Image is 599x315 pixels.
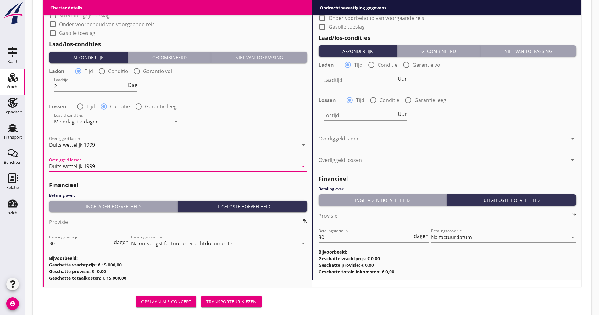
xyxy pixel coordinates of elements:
strong: Lossen [49,103,66,110]
button: Opslaan als concept [136,296,196,307]
input: Provisie [49,217,302,227]
label: HWZ (hoogwatertoeslag) [59,3,118,10]
label: Conditie [110,103,130,110]
h3: Geschatte totaalkosten: € 15.000,00 [49,275,307,281]
div: Transporteur kiezen [206,298,257,305]
div: Niet van toepassing [214,54,304,61]
label: Gasolie toeslag [329,24,365,30]
label: Tijd [356,97,364,103]
input: Lostijd [324,110,397,120]
span: Uur [398,76,407,81]
button: Transporteur kiezen [201,296,262,307]
h3: Bijvoorbeeld: [49,255,307,261]
label: Tijd [354,62,363,68]
strong: Lossen [319,97,336,103]
div: dagen [113,240,129,245]
h2: Laad/los-condities [319,34,577,42]
div: % [302,218,307,223]
h2: Financieel [319,175,577,183]
div: Inzicht [6,211,19,215]
input: Betalingstermijn [319,232,413,242]
i: arrow_drop_down [300,141,307,149]
button: Niet van toepassing [480,45,576,57]
span: Uur [398,112,407,117]
label: Garantie leeg [145,103,177,110]
label: Garantie vol [143,68,172,74]
h2: Financieel [49,181,307,189]
h3: Bijvoorbeeld: [319,249,577,255]
div: Vracht [7,85,19,89]
div: Ingeladen hoeveelheid [52,203,175,210]
div: Uitgeloste hoeveelheid [449,197,574,203]
label: Stremming/ijstoeslag [329,6,379,12]
button: Uitgeloste hoeveelheid [178,201,307,212]
i: arrow_drop_down [569,233,576,241]
div: Na ontvangst factuur en vrachtdocumenten [131,241,236,246]
input: Provisie [319,211,571,221]
div: Capaciteit [3,110,22,114]
div: Duits wettelijk 1999 [49,142,95,148]
div: Gecombineerd [400,48,478,54]
div: % [571,212,576,217]
label: Tijd [86,103,95,110]
i: arrow_drop_down [569,156,576,164]
div: Relatie [6,186,19,190]
h3: Geschatte vrachtprijs: € 0,00 [319,255,577,262]
label: Onder voorbehoud van voorgaande reis [329,15,424,21]
h4: Betaling over: [49,192,307,198]
div: Duits wettelijk 1999 [49,163,95,169]
button: Afzonderlijk [319,45,397,57]
i: arrow_drop_down [172,118,180,125]
button: Afzonderlijk [49,52,128,63]
input: Laadtijd [54,81,127,91]
button: Gecombineerd [397,45,480,57]
img: logo-small.a267ee39.svg [1,2,24,25]
label: Stremming/ijstoeslag [59,12,110,19]
label: Conditie [108,68,128,74]
label: Conditie [378,62,397,68]
strong: Laden [49,68,64,74]
label: Tijd [85,68,93,74]
label: Garantie vol [413,62,441,68]
h3: Geschatte vrachtprijs: € 15.000,00 [49,261,307,268]
h3: Geschatte totale inkomsten: € 0,00 [319,268,577,275]
div: Afzonderlijk [52,54,125,61]
i: arrow_drop_down [569,135,576,142]
div: Niet van toepassing [483,48,574,54]
i: arrow_drop_down [300,240,307,247]
div: Afzonderlijk [321,48,395,54]
button: Gecombineerd [128,52,211,63]
div: Melddag + 2 dagen [54,119,99,124]
h3: Geschatte provisie: € -0,00 [49,268,307,275]
h2: Laad/los-condities [49,40,307,49]
div: Ingeladen hoeveelheid [321,197,444,203]
div: Kaart [8,60,18,64]
input: Betalingstermijn [49,238,113,249]
label: Onder voorbehoud van voorgaande reis [59,21,155,27]
div: dagen [413,233,429,238]
strong: Laden [319,62,334,68]
label: Gasolie toeslag [59,30,95,36]
i: account_circle [6,297,19,310]
button: Ingeladen hoeveelheid [49,201,178,212]
i: arrow_drop_down [300,163,307,170]
button: Uitgeloste hoeveelheid [447,194,576,206]
div: Gecombineerd [130,54,208,61]
div: Uitgeloste hoeveelheid [180,203,305,210]
label: Garantie leeg [414,97,446,103]
div: Transport [3,135,22,139]
h4: Betaling over: [319,186,577,192]
span: Dag [128,83,137,88]
input: Laadtijd [324,75,397,85]
h3: Geschatte provisie: € 0,00 [319,262,577,268]
label: Conditie [380,97,399,103]
div: Opslaan als concept [141,298,191,305]
button: Ingeladen hoeveelheid [319,194,447,206]
div: Berichten [4,160,22,164]
div: Na factuurdatum [431,234,472,240]
button: Niet van toepassing [211,52,307,63]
